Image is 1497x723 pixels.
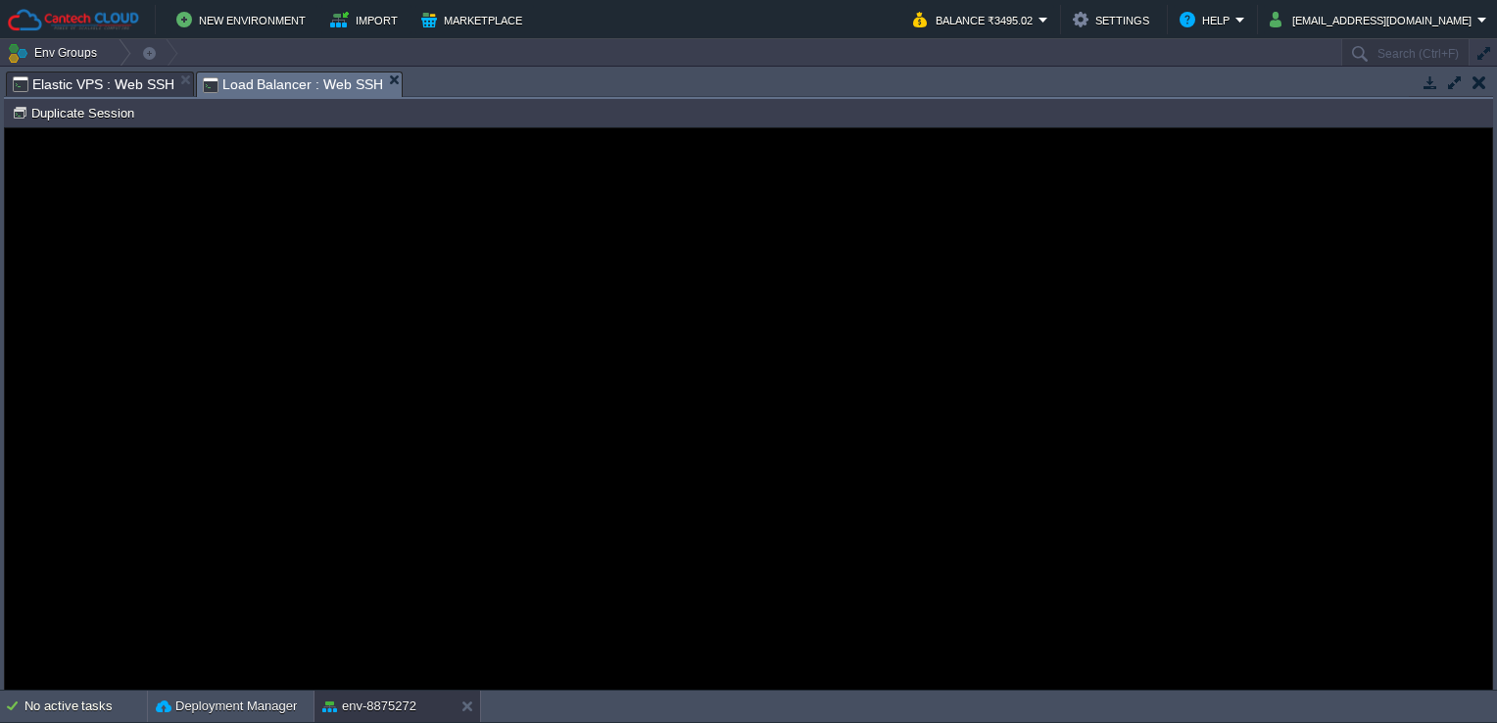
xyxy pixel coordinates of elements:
[1180,8,1235,31] button: Help
[176,8,312,31] button: New Environment
[24,691,147,722] div: No active tasks
[12,104,140,121] button: Duplicate Session
[1073,8,1155,31] button: Settings
[156,697,297,716] button: Deployment Manager
[13,72,174,96] span: Elastic VPS : Web SSH
[913,8,1038,31] button: Balance ₹3495.02
[203,72,384,97] span: Load Balancer : Web SSH
[322,697,416,716] button: env-8875272
[7,39,104,67] button: Env Groups
[330,8,404,31] button: Import
[7,8,140,32] img: Cantech Cloud
[421,8,528,31] button: Marketplace
[1270,8,1477,31] button: [EMAIL_ADDRESS][DOMAIN_NAME]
